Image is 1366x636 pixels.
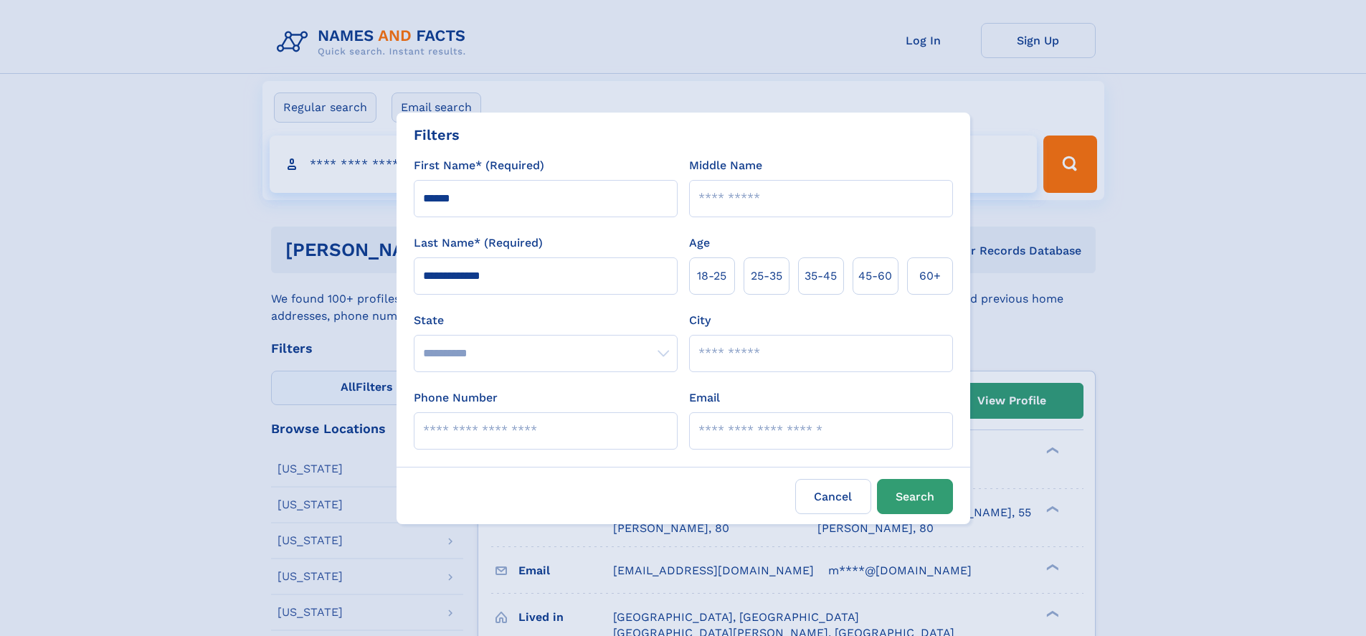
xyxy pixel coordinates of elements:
span: 45‑60 [858,267,892,285]
label: Last Name* (Required) [414,234,543,252]
div: Filters [414,124,460,146]
label: Email [689,389,720,407]
label: Age [689,234,710,252]
label: Middle Name [689,157,762,174]
label: First Name* (Required) [414,157,544,174]
span: 35‑45 [805,267,837,285]
span: 60+ [919,267,941,285]
label: State [414,312,678,329]
label: Phone Number [414,389,498,407]
label: City [689,312,711,329]
label: Cancel [795,479,871,514]
span: 18‑25 [697,267,726,285]
span: 25‑35 [751,267,782,285]
button: Search [877,479,953,514]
